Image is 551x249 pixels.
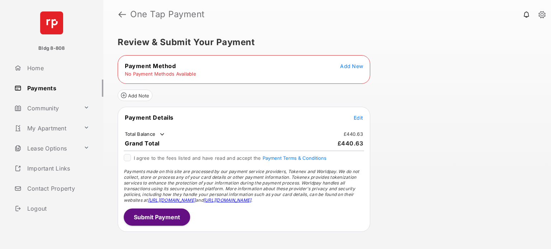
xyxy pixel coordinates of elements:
[124,71,197,77] td: No Payment Methods Available
[354,114,363,121] button: Edit
[148,197,196,203] a: [URL][DOMAIN_NAME]
[124,209,190,226] button: Submit Payment
[11,160,92,177] a: Important Links
[11,140,81,157] a: Lease Options
[118,38,531,47] h5: Review & Submit Your Payment
[125,140,160,147] span: Grand Total
[340,63,363,69] span: Add New
[203,197,251,203] a: [URL][DOMAIN_NAME]
[11,200,103,217] a: Logout
[38,45,65,52] p: Bldg 8-808
[40,11,63,34] img: svg+xml;base64,PHN2ZyB4bWxucz0iaHR0cDovL3d3dy53My5vcmcvMjAwMC9zdmciIHdpZHRoPSI2NCIgaGVpZ2h0PSI2NC...
[134,155,326,161] span: I agree to the fees listed and have read and accept the
[118,90,152,101] button: Add Note
[343,131,363,137] td: £440.63
[11,120,81,137] a: My Apartment
[11,80,103,97] a: Payments
[11,59,103,77] a: Home
[338,140,363,147] span: £440.63
[11,100,81,117] a: Community
[11,180,103,197] a: Contact Property
[263,155,326,161] button: I agree to the fees listed and have read and accept the
[354,115,363,121] span: Edit
[124,169,359,203] span: Payments made on this site are processed by our payment service providers, Tokenex and Worldpay. ...
[125,114,174,121] span: Payment Details
[124,131,166,138] td: Total Balance
[340,62,363,70] button: Add New
[125,62,176,70] span: Payment Method
[130,10,205,19] strong: One Tap Payment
